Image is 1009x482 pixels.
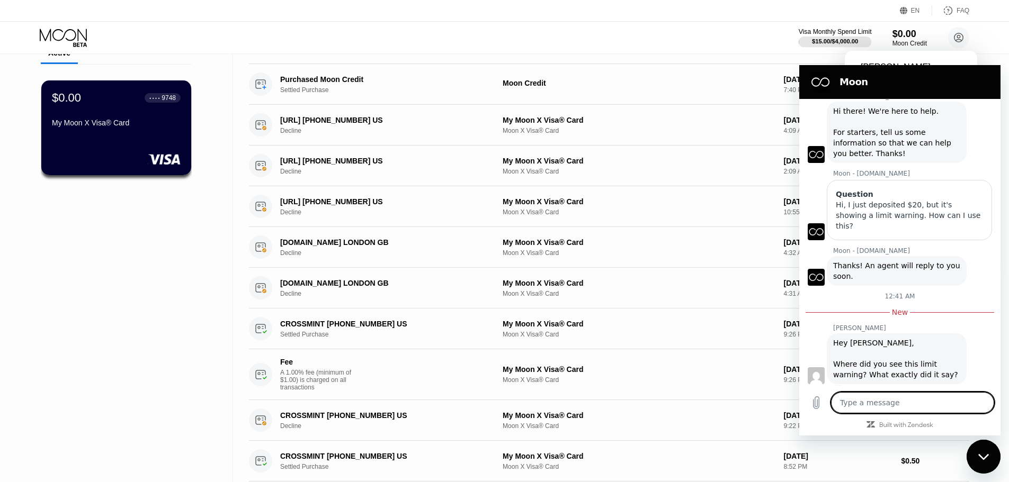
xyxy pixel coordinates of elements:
[280,168,501,175] div: Decline
[503,365,775,374] div: My Moon X Visa® Card
[249,105,969,145] div: [URL] [PHONE_NUMBER] USDeclineMy Moon X Visa® CardMoon X Visa® Card[DATE]4:09 AM$20.00
[799,28,872,35] div: Visa Monthly Spend Limit
[41,80,191,175] div: $0.00● ● ● ●9748My Moon X Visa® Card
[503,238,775,247] div: My Moon X Visa® Card
[280,358,354,366] div: Fee
[162,94,176,102] div: 9748
[784,463,893,470] div: 8:52 PM
[249,186,969,227] div: [URL] [PHONE_NUMBER] USDeclineMy Moon X Visa® CardMoon X Visa® Card[DATE]10:55 PM$20.00
[799,65,1001,435] iframe: Messaging window
[280,157,486,165] div: [URL] [PHONE_NUMBER] US
[861,62,961,72] div: [PERSON_NAME]
[280,320,486,328] div: CROSSMINT [PHONE_NUMBER] US
[280,238,486,247] div: [DOMAIN_NAME] LONDON GB
[503,168,775,175] div: Moon X Visa® Card
[52,119,181,127] div: My Moon X Visa® Card
[503,197,775,206] div: My Moon X Visa® Card
[900,5,932,16] div: EN
[892,29,927,40] div: $0.00
[503,331,775,338] div: Moon X Visa® Card
[784,208,893,216] div: 10:55 PM
[280,116,486,124] div: [URL] [PHONE_NUMBER] US
[784,197,893,206] div: [DATE]
[784,411,893,420] div: [DATE]
[503,279,775,287] div: My Moon X Visa® Card
[784,452,893,460] div: [DATE]
[812,38,858,44] div: $15.00 / $4,000.00
[784,86,893,94] div: 7:40 PM
[503,376,775,384] div: Moon X Visa® Card
[957,7,969,14] div: FAQ
[784,168,893,175] div: 2:09 AM
[249,145,969,186] div: [URL] [PHONE_NUMBER] USDeclineMy Moon X Visa® CardMoon X Visa® Card[DATE]2:09 AM$20.00
[967,440,1001,474] iframe: Button to launch messaging window, conversation in progress
[784,157,893,165] div: [DATE]
[784,249,893,257] div: 4:32 AM
[784,320,893,328] div: [DATE]
[280,452,486,460] div: CROSSMINT [PHONE_NUMBER] US
[280,279,486,287] div: [DOMAIN_NAME] LONDON GB
[249,64,969,105] div: Purchased Moon CreditSettled PurchaseMoon Credit[DATE]7:40 PM$21.01
[52,91,81,105] div: $0.00
[280,411,486,420] div: CROSSMINT [PHONE_NUMBER] US
[280,422,501,430] div: Decline
[784,116,893,124] div: [DATE]
[799,28,871,47] div: Visa Monthly Spend Limit$15.00/$4,000.00
[901,457,969,465] div: $0.50
[503,290,775,297] div: Moon X Visa® Card
[892,29,927,47] div: $0.00Moon Credit
[784,365,893,374] div: [DATE]
[503,452,775,460] div: My Moon X Visa® Card
[503,79,775,87] div: Moon Credit
[503,463,775,470] div: Moon X Visa® Card
[503,249,775,257] div: Moon X Visa® Card
[249,227,969,268] div: [DOMAIN_NAME] LONDON GBDeclineMy Moon X Visa® CardMoon X Visa® Card[DATE]4:32 AM$0.25
[503,116,775,124] div: My Moon X Visa® Card
[280,290,501,297] div: Decline
[249,400,969,441] div: CROSSMINT [PHONE_NUMBER] USDeclineMy Moon X Visa® CardMoon X Visa® Card[DATE]9:22 PM$3.00
[932,5,969,16] div: FAQ
[280,127,501,134] div: Decline
[280,197,486,206] div: [URL] [PHONE_NUMBER] US
[249,441,969,481] div: CROSSMINT [PHONE_NUMBER] USSettled PurchaseMy Moon X Visa® CardMoon X Visa® Card[DATE]8:52 PM$0.50
[784,279,893,287] div: [DATE]
[784,422,893,430] div: 9:22 PM
[249,349,969,400] div: FeeA 1.00% fee (minimum of $1.00) is charged on all transactionsMy Moon X Visa® CardMoon X Visa® ...
[280,208,501,216] div: Decline
[280,331,501,338] div: Settled Purchase
[503,422,775,430] div: Moon X Visa® Card
[280,369,360,391] div: A 1.00% fee (minimum of $1.00) is charged on all transactions
[280,86,501,94] div: Settled Purchase
[503,127,775,134] div: Moon X Visa® Card
[280,75,486,84] div: Purchased Moon Credit
[784,238,893,247] div: [DATE]
[784,75,893,84] div: [DATE]
[280,249,501,257] div: Decline
[280,463,501,470] div: Settled Purchase
[503,411,775,420] div: My Moon X Visa® Card
[784,376,893,384] div: 9:26 PM
[784,331,893,338] div: 9:26 PM
[249,268,969,308] div: [DOMAIN_NAME] LONDON GBDeclineMy Moon X Visa® CardMoon X Visa® Card[DATE]4:31 AM$0.25
[892,40,927,47] div: Moon Credit
[911,7,920,14] div: EN
[249,308,969,349] div: CROSSMINT [PHONE_NUMBER] USSettled PurchaseMy Moon X Visa® CardMoon X Visa® Card[DATE]9:26 PM$2.00
[784,290,893,297] div: 4:31 AM
[503,208,775,216] div: Moon X Visa® Card
[503,320,775,328] div: My Moon X Visa® Card
[784,127,893,134] div: 4:09 AM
